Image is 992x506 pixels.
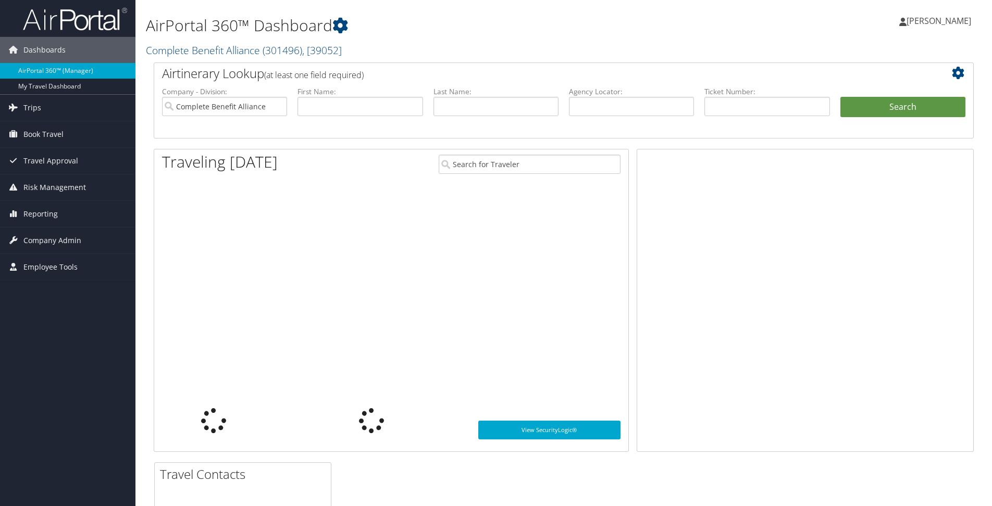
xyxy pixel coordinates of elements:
[899,5,982,36] a: [PERSON_NAME]
[160,465,331,483] h2: Travel Contacts
[264,69,364,81] span: (at least one field required)
[433,86,559,97] label: Last Name:
[478,421,621,439] a: View SecurityLogic®
[23,254,78,280] span: Employee Tools
[704,86,829,97] label: Ticket Number:
[23,227,81,254] span: Company Admin
[23,7,127,31] img: airportal-logo.png
[23,37,66,63] span: Dashboards
[162,86,287,97] label: Company - Division:
[439,155,621,174] input: Search for Traveler
[162,151,278,173] h1: Traveling [DATE]
[302,43,342,57] span: , [ 39052 ]
[569,86,694,97] label: Agency Locator:
[23,201,58,227] span: Reporting
[146,15,703,36] h1: AirPortal 360™ Dashboard
[146,43,342,57] a: Complete Benefit Alliance
[840,97,965,118] button: Search
[907,15,971,27] span: [PERSON_NAME]
[297,86,423,97] label: First Name:
[23,95,41,121] span: Trips
[23,148,78,174] span: Travel Approval
[23,174,86,200] span: Risk Management
[263,43,302,57] span: ( 301496 )
[162,65,897,82] h2: Airtinerary Lookup
[23,121,64,147] span: Book Travel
